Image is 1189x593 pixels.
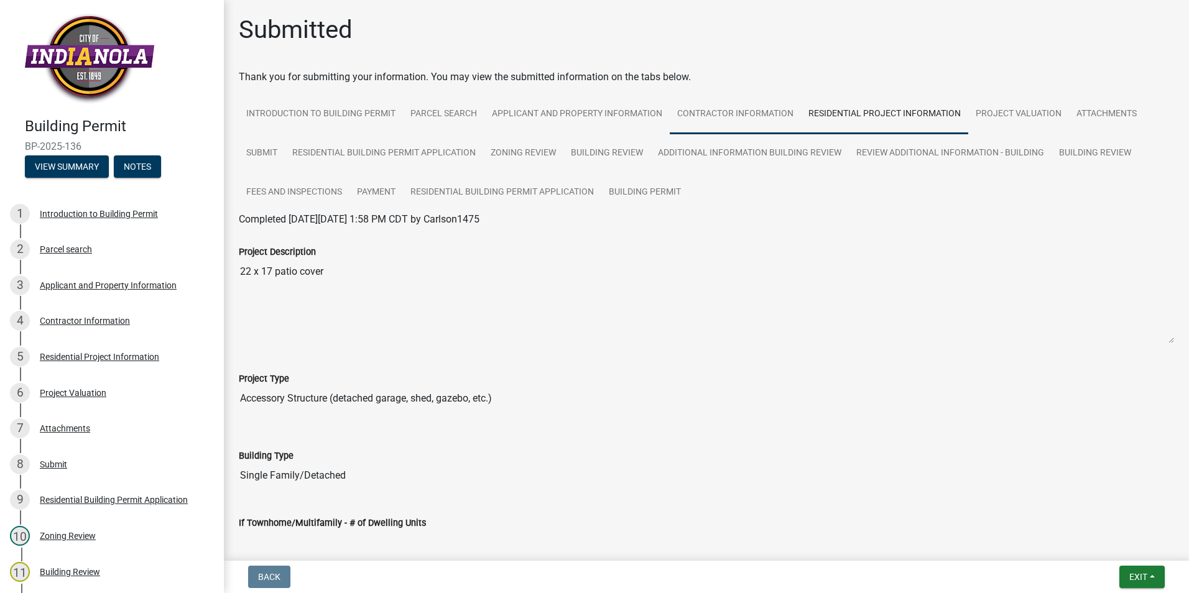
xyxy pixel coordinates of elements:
h4: Building Permit [25,117,214,136]
button: View Summary [25,155,109,178]
div: Attachments [40,424,90,433]
div: 2 [10,239,30,259]
a: Review Additional Information - Building [849,134,1052,173]
a: Project Valuation [968,94,1069,134]
div: Residential Project Information [40,352,159,361]
div: Residential Building Permit Application [40,495,188,504]
a: Submit [239,134,285,173]
div: 5 [10,347,30,367]
a: Additional Information Building Review [650,134,849,173]
a: Contractor Information [670,94,801,134]
a: Attachments [1069,94,1144,134]
div: 4 [10,311,30,331]
label: If Townhome/Multifamily - # of Dwelling Units [239,519,426,528]
a: Applicant and Property Information [484,94,670,134]
span: Exit [1129,572,1147,582]
a: Fees and Inspections [239,173,349,213]
div: 9 [10,490,30,510]
a: Building Review [563,134,650,173]
div: Building Review [40,568,100,576]
button: Exit [1119,566,1165,588]
label: Building Type [239,452,294,461]
div: 1 [10,204,30,224]
button: Back [248,566,290,588]
h1: Submitted [239,15,353,45]
a: Parcel search [403,94,484,134]
button: Notes [114,155,161,178]
span: BP-2025-136 [25,140,199,152]
div: Parcel search [40,245,92,254]
a: Residential Building Permit Application [403,173,601,213]
div: Project Valuation [40,388,106,397]
div: Applicant and Property Information [40,281,177,290]
wm-modal-confirm: Notes [114,162,161,172]
wm-modal-confirm: Summary [25,162,109,172]
a: Zoning Review [483,134,563,173]
a: Building Permit [601,173,688,213]
div: 7 [10,418,30,438]
div: Submit [40,460,67,469]
a: Introduction to Building Permit [239,94,403,134]
div: 11 [10,562,30,582]
div: 6 [10,383,30,403]
div: Contractor Information [40,316,130,325]
a: Building Review [1052,134,1139,173]
div: Zoning Review [40,531,96,540]
div: 8 [10,454,30,474]
label: Project Description [239,248,316,257]
span: Back [258,572,280,582]
a: Payment [349,173,403,213]
label: Project Type [239,375,289,384]
div: Thank you for submitting your information. You may view the submitted information on the tabs below. [239,70,1174,85]
span: Completed [DATE][DATE] 1:58 PM CDT by Carlson1475 [239,213,479,225]
div: Introduction to Building Permit [40,209,158,218]
img: City of Indianola, Iowa [25,13,154,104]
textarea: 22 x 17 patio cover [239,259,1174,344]
a: Residential Project Information [801,94,968,134]
a: Residential Building Permit Application [285,134,483,173]
div: 3 [10,275,30,295]
div: 10 [10,526,30,546]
